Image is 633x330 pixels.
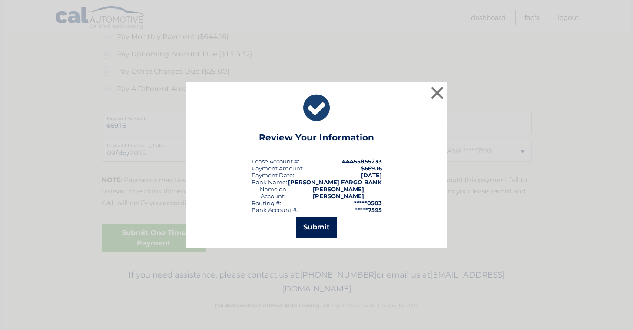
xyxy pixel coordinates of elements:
span: Payment Date [252,172,293,179]
div: Routing #: [252,199,281,206]
div: Payment Amount: [252,165,304,172]
div: : [252,172,294,179]
span: $669.16 [361,165,382,172]
span: [DATE] [361,172,382,179]
div: Name on Account: [252,186,295,199]
button: × [429,84,446,101]
div: Bank Account #: [252,206,298,213]
h3: Review Your Information [259,132,374,147]
strong: 44455855233 [342,158,382,165]
button: Submit [296,217,337,238]
strong: [PERSON_NAME] [PERSON_NAME] [313,186,364,199]
div: Bank Name: [252,179,287,186]
div: Lease Account #: [252,158,299,165]
strong: [PERSON_NAME] FARGO BANK [288,179,382,186]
